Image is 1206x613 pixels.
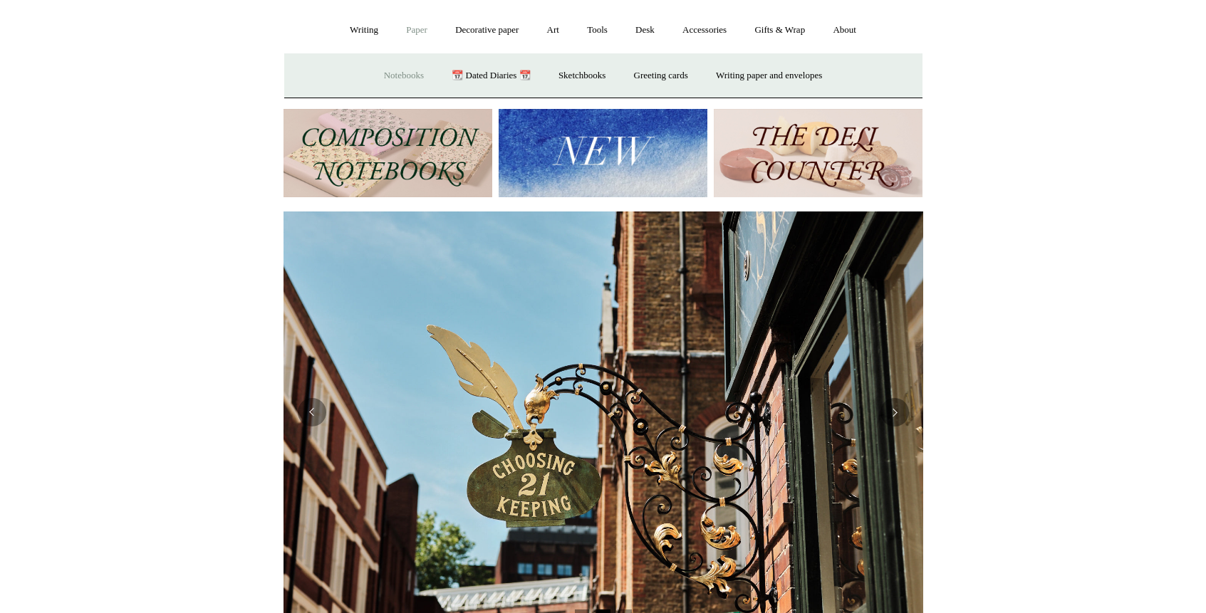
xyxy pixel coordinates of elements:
[546,57,618,95] a: Sketchbooks
[742,11,818,49] a: Gifts & Wrap
[621,57,701,95] a: Greeting cards
[703,57,835,95] a: Writing paper and envelopes
[337,11,391,49] a: Writing
[575,609,589,613] button: Page 1
[574,11,620,49] a: Tools
[499,109,707,198] img: New.jpg__PID:f73bdf93-380a-4a35-bcfe-7823039498e1
[820,11,869,49] a: About
[880,398,909,426] button: Next
[284,211,923,613] img: Copyright Choosing Keeping 20190711 LS Homepage 7.jpg__PID:4c49fdcc-9d5f-40e8-9753-f5038b35abb7
[596,609,610,613] button: Page 2
[439,57,543,95] a: 📆 Dated Diaries 📆
[442,11,531,49] a: Decorative paper
[393,11,440,49] a: Paper
[670,11,739,49] a: Accessories
[371,57,437,95] a: Notebooks
[534,11,572,49] a: Art
[618,609,632,613] button: Page 3
[298,398,326,426] button: Previous
[623,11,667,49] a: Desk
[284,109,492,198] img: 202302 Composition ledgers.jpg__PID:69722ee6-fa44-49dd-a067-31375e5d54ec
[714,109,922,198] img: The Deli Counter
